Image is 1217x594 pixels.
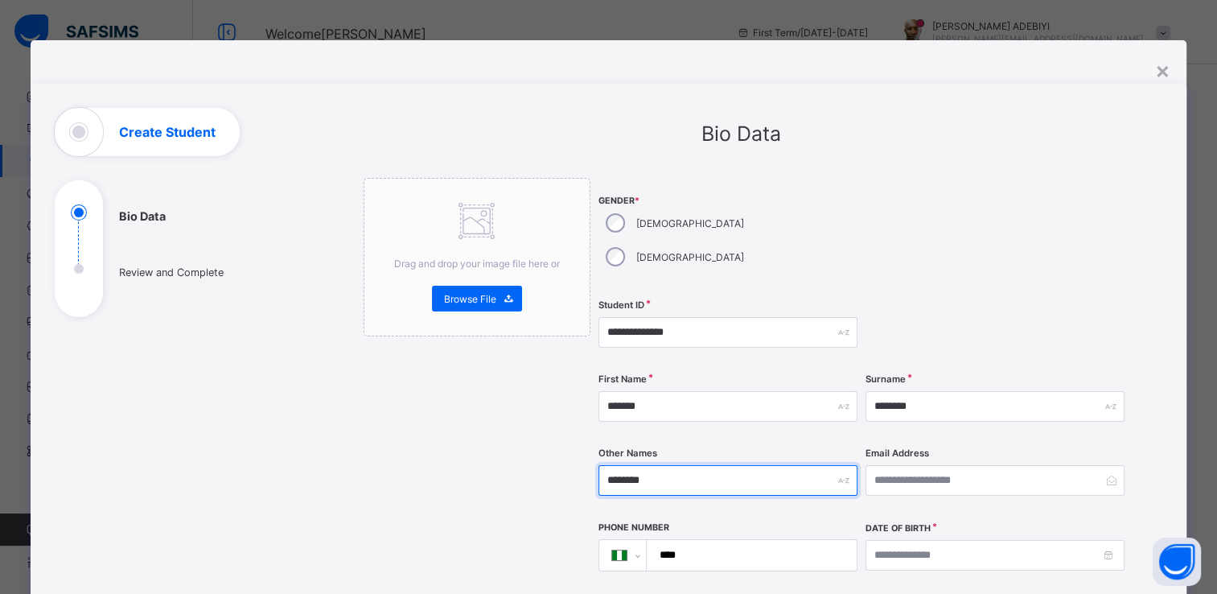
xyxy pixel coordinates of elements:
[701,122,781,146] span: Bio Data
[865,523,931,534] label: Date of Birth
[865,373,906,385] label: Surname
[1153,538,1201,586] button: Open asap
[636,217,744,229] label: [DEMOGRAPHIC_DATA]
[865,448,929,459] label: Email Address
[364,178,590,336] div: Drag and drop your image file here orBrowse File
[598,448,657,459] label: Other Names
[636,251,744,263] label: [DEMOGRAPHIC_DATA]
[598,522,669,533] label: Phone Number
[394,258,560,270] span: Drag and drop your image file here or
[598,373,647,385] label: First Name
[598,299,644,311] label: Student ID
[1155,56,1170,84] div: ×
[598,196,857,206] span: Gender
[119,126,216,138] h1: Create Student
[444,293,496,305] span: Browse File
